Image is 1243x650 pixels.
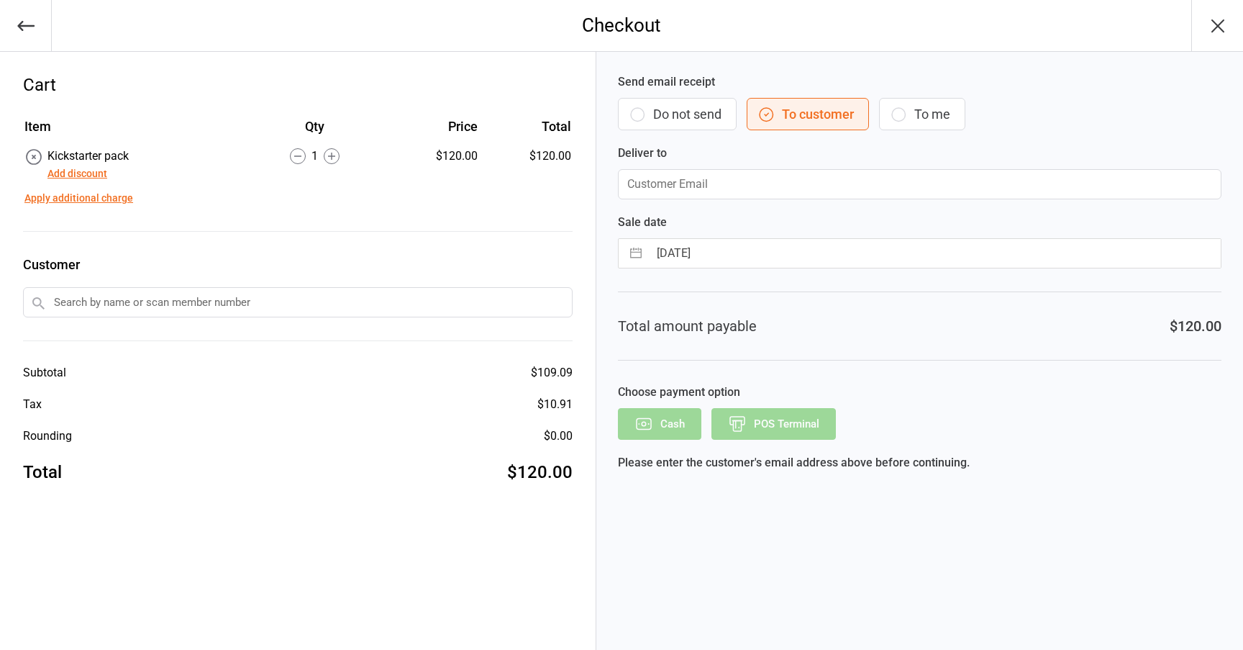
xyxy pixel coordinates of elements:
div: Price [385,117,478,136]
label: Choose payment option [618,384,1221,401]
div: Total amount payable [618,315,757,337]
th: Qty [246,117,383,146]
div: Total [23,459,62,485]
button: Apply additional charge [24,191,133,206]
div: $0.00 [544,428,573,445]
button: Add discount [47,166,107,181]
span: Kickstarter pack [47,149,129,163]
label: Deliver to [618,145,1221,162]
td: $120.00 [483,148,572,182]
input: Search by name or scan member number [23,287,573,317]
button: To customer [747,98,869,130]
div: $120.00 [385,148,478,165]
th: Total [483,117,572,146]
div: $120.00 [507,459,573,485]
div: Cart [23,72,573,98]
label: Sale date [618,214,1221,231]
div: $10.91 [537,396,573,413]
div: $109.09 [531,364,573,382]
th: Item [24,117,245,146]
div: $120.00 [1170,315,1221,337]
input: Customer Email [618,169,1221,199]
label: Customer [23,255,573,274]
div: 1 [246,148,383,165]
div: Rounding [23,428,72,445]
button: To me [879,98,965,130]
div: Please enter the customer's email address above before continuing. [618,454,1221,471]
div: Subtotal [23,364,66,382]
button: Do not send [618,98,737,130]
div: Tax [23,396,42,413]
label: Send email receipt [618,73,1221,91]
